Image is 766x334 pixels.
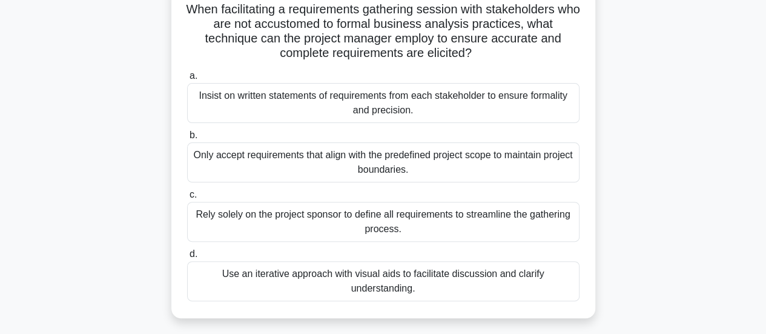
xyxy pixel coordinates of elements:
span: d. [190,249,197,259]
div: Rely solely on the project sponsor to define all requirements to streamline the gathering process. [187,202,579,242]
span: c. [190,189,197,199]
div: Insist on written statements of requirements from each stakeholder to ensure formality and precis... [187,83,579,123]
div: Only accept requirements that align with the predefined project scope to maintain project boundar... [187,142,579,182]
span: a. [190,70,197,81]
span: b. [190,130,197,140]
div: Use an iterative approach with visual aids to facilitate discussion and clarify understanding. [187,261,579,301]
h5: When facilitating a requirements gathering session with stakeholders who are not accustomed to fo... [186,2,581,61]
